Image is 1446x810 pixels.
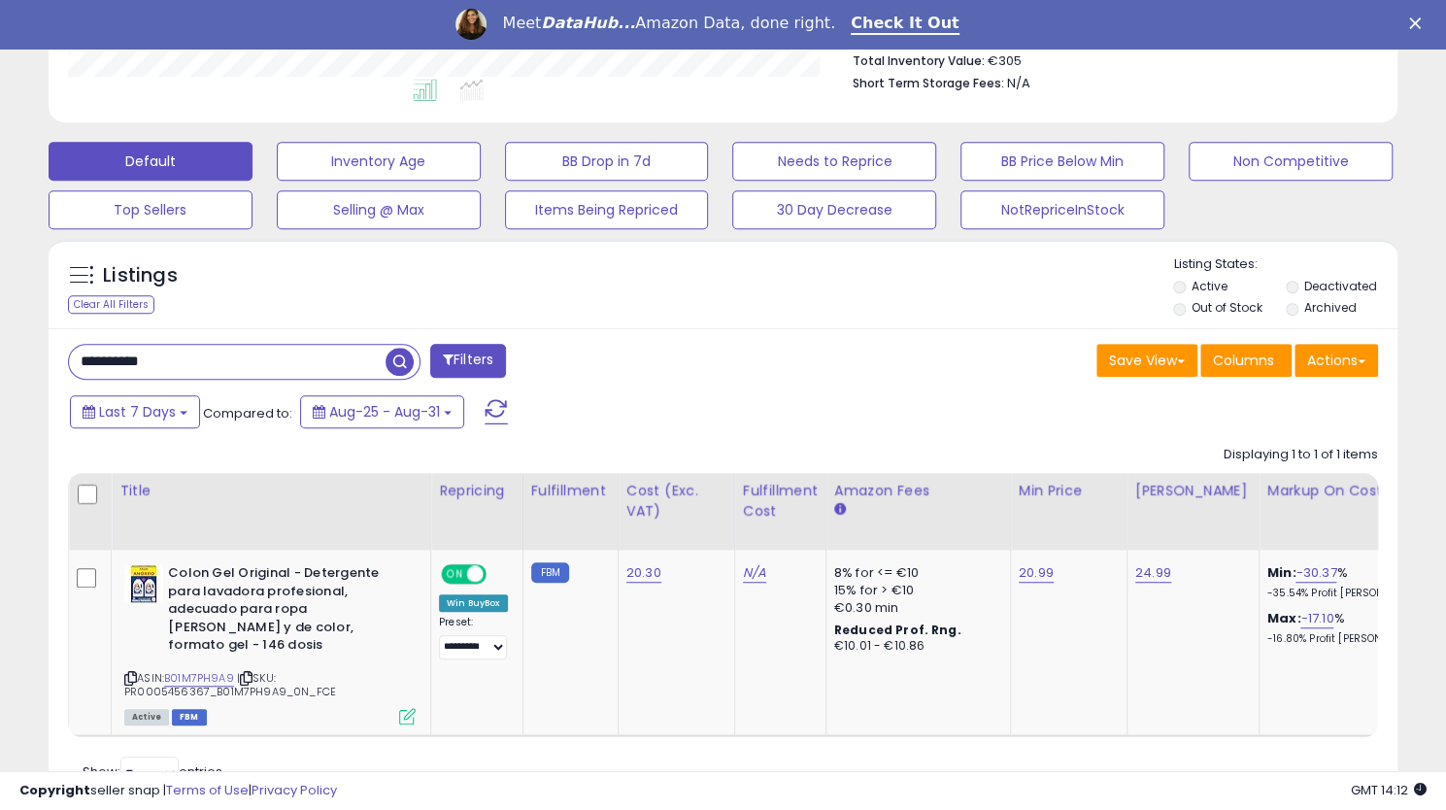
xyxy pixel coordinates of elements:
[103,262,178,289] h5: Listings
[505,190,709,229] button: Items Being Repriced
[49,190,252,229] button: Top Sellers
[19,782,337,800] div: seller snap | |
[172,709,207,726] span: FBM
[1135,481,1251,501] div: [PERSON_NAME]
[531,481,610,501] div: Fulfillment
[502,14,835,33] div: Meet Amazon Data, done right.
[1351,781,1427,799] span: 2025-09-8 14:12 GMT
[1267,481,1435,501] div: Markup on Cost
[277,142,481,181] button: Inventory Age
[1304,278,1377,294] label: Deactivated
[1259,473,1443,550] th: The percentage added to the cost of goods (COGS) that forms the calculator for Min & Max prices.
[834,582,995,599] div: 15% for > €10
[1019,481,1119,501] div: Min Price
[252,781,337,799] a: Privacy Policy
[1200,344,1292,377] button: Columns
[124,564,416,723] div: ASIN:
[834,622,961,638] b: Reduced Prof. Rng.
[19,781,90,799] strong: Copyright
[1300,609,1333,628] a: -17.10
[1267,609,1301,627] b: Max:
[626,563,661,583] a: 20.30
[166,781,249,799] a: Terms of Use
[1295,344,1378,377] button: Actions
[168,564,404,659] b: Colon Gel Original - Detergente para lavadora profesional, adecuado para ropa [PERSON_NAME] y de ...
[1304,299,1357,316] label: Archived
[960,142,1164,181] button: BB Price Below Min
[329,402,440,422] span: Aug-25 - Aug-31
[834,638,995,655] div: €10.01 - €10.86
[852,75,1003,91] b: Short Term Storage Fees:
[834,481,1002,501] div: Amazon Fees
[1019,563,1054,583] a: 20.99
[439,616,508,659] div: Preset:
[439,594,508,612] div: Win BuyBox
[430,344,506,378] button: Filters
[1267,563,1296,582] b: Min:
[743,481,818,522] div: Fulfillment Cost
[834,564,995,582] div: 8% for <= €10
[99,402,176,422] span: Last 7 Days
[732,190,936,229] button: 30 Day Decrease
[1006,74,1029,92] span: N/A
[49,142,252,181] button: Default
[1224,446,1378,464] div: Displaying 1 to 1 of 1 items
[743,563,766,583] a: N/A
[277,190,481,229] button: Selling @ Max
[1295,563,1336,583] a: -30.37
[439,481,515,501] div: Repricing
[1096,344,1197,377] button: Save View
[531,562,569,583] small: FBM
[960,190,1164,229] button: NotRepriceInStock
[1409,17,1429,29] div: Close
[83,762,222,781] span: Show: entries
[124,564,163,603] img: 51wofsJO5cL._SL40_.jpg
[1267,587,1429,600] p: -35.54% Profit [PERSON_NAME]
[541,14,635,32] i: DataHub...
[1192,299,1262,316] label: Out of Stock
[443,566,467,583] span: ON
[484,566,515,583] span: OFF
[732,142,936,181] button: Needs to Reprice
[852,52,984,69] b: Total Inventory Value:
[1267,632,1429,646] p: -16.80% Profit [PERSON_NAME]
[852,48,1363,71] li: €305
[70,395,200,428] button: Last 7 Days
[1189,142,1393,181] button: Non Competitive
[300,395,464,428] button: Aug-25 - Aug-31
[124,670,336,699] span: | SKU: PR0005456367_B01M7PH9A9_0N_FCE
[455,9,487,40] img: Profile image for Georgie
[164,670,234,687] a: B01M7PH9A9
[834,501,846,519] small: Amazon Fees.
[851,14,959,35] a: Check It Out
[124,709,169,726] span: All listings currently available for purchase on Amazon
[1213,351,1274,370] span: Columns
[1267,564,1429,600] div: %
[203,404,292,422] span: Compared to:
[626,481,726,522] div: Cost (Exc. VAT)
[1192,278,1227,294] label: Active
[68,295,154,314] div: Clear All Filters
[505,142,709,181] button: BB Drop in 7d
[834,599,995,617] div: €0.30 min
[1173,255,1397,274] p: Listing States:
[1135,563,1171,583] a: 24.99
[1267,610,1429,646] div: %
[119,481,422,501] div: Title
